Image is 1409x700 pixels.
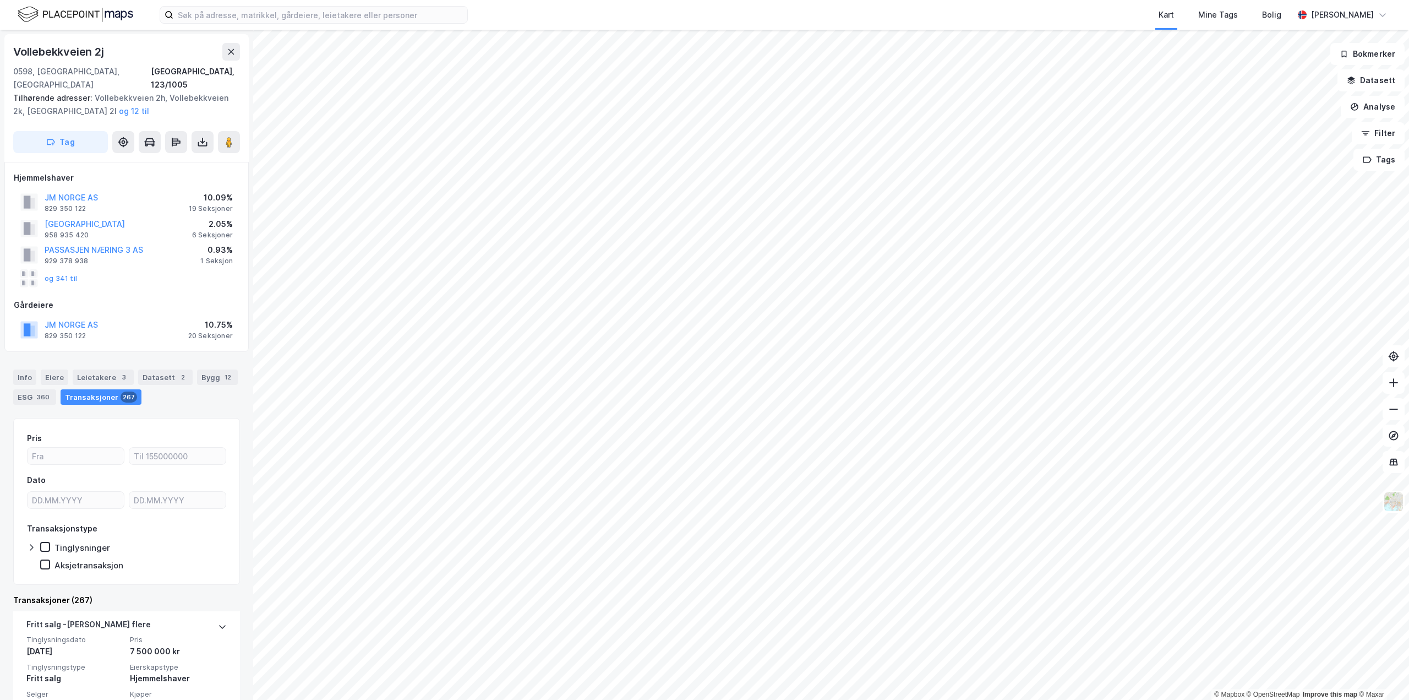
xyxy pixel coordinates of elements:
[1303,691,1357,698] a: Improve this map
[130,672,227,685] div: Hjemmelshaver
[1352,122,1405,144] button: Filter
[1337,69,1405,91] button: Datasett
[13,594,240,607] div: Transaksjoner (267)
[27,522,97,535] div: Transaksjonstype
[45,257,88,265] div: 929 378 938
[197,370,238,385] div: Bygg
[13,370,36,385] div: Info
[130,690,227,699] span: Kjøper
[1159,8,1174,21] div: Kart
[177,372,188,383] div: 2
[1353,149,1405,171] button: Tags
[192,218,233,231] div: 2.05%
[54,560,123,571] div: Aksjetransaksjon
[130,635,227,644] span: Pris
[200,243,233,257] div: 0.93%
[189,204,233,213] div: 19 Seksjoner
[18,5,133,24] img: logo.f888ab2527a4732fd821a326f86c7f29.svg
[13,389,56,405] div: ESG
[188,332,233,340] div: 20 Seksjoner
[1247,691,1300,698] a: OpenStreetMap
[26,690,123,699] span: Selger
[189,191,233,204] div: 10.09%
[73,370,134,385] div: Leietakere
[45,204,86,213] div: 829 350 122
[129,492,226,508] input: DD.MM.YYYY
[26,663,123,672] span: Tinglysningstype
[1354,647,1409,700] iframe: Chat Widget
[27,474,46,487] div: Dato
[1198,8,1238,21] div: Mine Tags
[129,448,226,464] input: Til 155000000
[1214,691,1244,698] a: Mapbox
[26,618,151,636] div: Fritt salg - [PERSON_NAME] flere
[173,7,467,23] input: Søk på adresse, matrikkel, gårdeiere, leietakere eller personer
[28,448,124,464] input: Fra
[14,171,239,185] div: Hjemmelshaver
[14,299,239,312] div: Gårdeiere
[1311,8,1374,21] div: [PERSON_NAME]
[26,645,123,658] div: [DATE]
[121,392,137,403] div: 267
[28,492,124,508] input: DD.MM.YYYY
[26,672,123,685] div: Fritt salg
[45,332,86,340] div: 829 350 122
[138,370,193,385] div: Datasett
[61,389,141,405] div: Transaksjoner
[1341,96,1405,118] button: Analyse
[13,65,151,91] div: 0598, [GEOGRAPHIC_DATA], [GEOGRAPHIC_DATA]
[1262,8,1281,21] div: Bolig
[13,43,106,61] div: Vollebekkveien 2j
[188,318,233,332] div: 10.75%
[151,65,240,91] div: [GEOGRAPHIC_DATA], 123/1005
[1383,491,1404,512] img: Z
[200,257,233,265] div: 1 Seksjon
[35,392,52,403] div: 360
[26,635,123,644] span: Tinglysningsdato
[13,93,95,102] span: Tilhørende adresser:
[1330,43,1405,65] button: Bokmerker
[13,91,231,118] div: Vollebekkveien 2h, Vollebekkveien 2k, [GEOGRAPHIC_DATA] 2l
[27,432,42,445] div: Pris
[41,370,68,385] div: Eiere
[222,372,233,383] div: 12
[118,372,129,383] div: 3
[54,542,110,553] div: Tinglysninger
[192,231,233,240] div: 6 Seksjoner
[45,231,89,240] div: 958 935 420
[130,645,227,658] div: 7 500 000 kr
[130,663,227,672] span: Eierskapstype
[13,131,108,153] button: Tag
